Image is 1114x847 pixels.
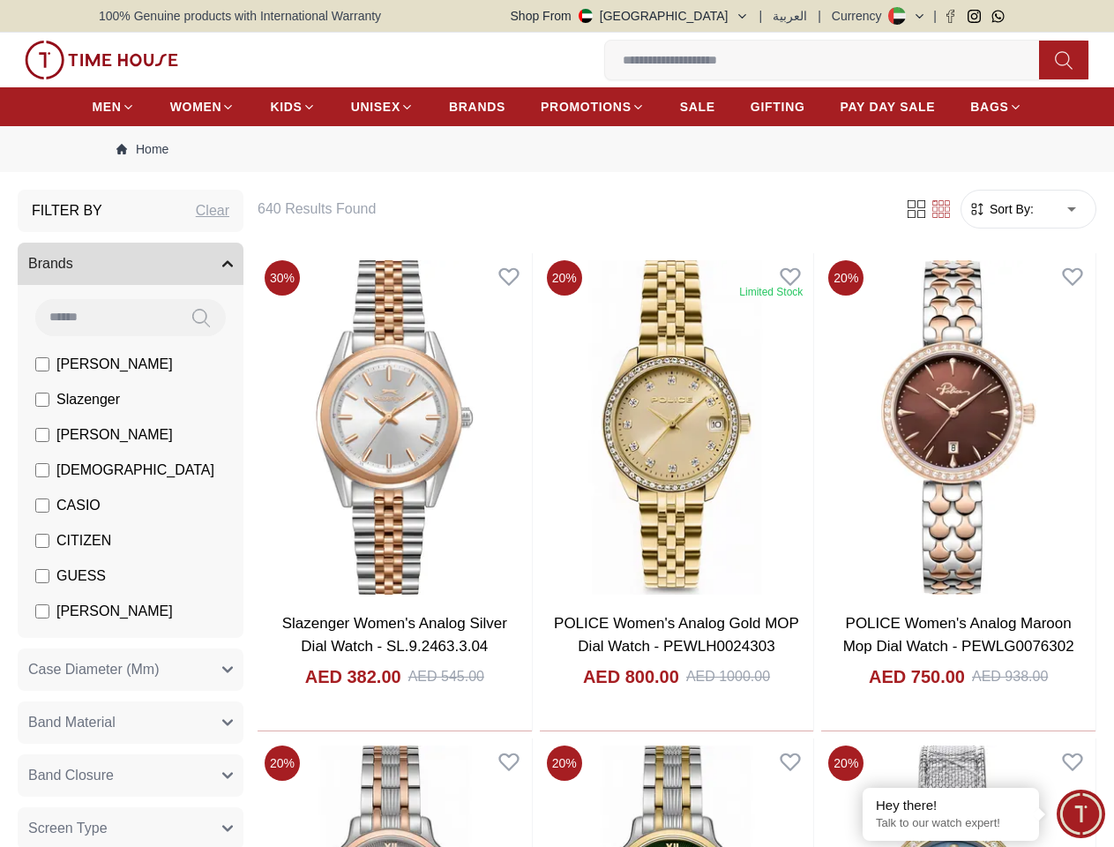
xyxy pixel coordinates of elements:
a: BRANDS [449,91,505,123]
span: SALE [680,98,715,116]
span: [PERSON_NAME] [56,354,173,375]
img: United Arab Emirates [579,9,593,23]
a: GIFTING [751,91,805,123]
span: Band Material [28,712,116,733]
div: Hey there! [876,797,1026,814]
h4: AED 800.00 [583,664,679,689]
button: Band Material [18,701,243,744]
p: Talk to our watch expert! [876,816,1026,831]
span: PROMOTIONS [541,98,632,116]
span: 20 % [828,260,864,296]
button: العربية [773,7,807,25]
span: | [818,7,821,25]
a: POLICE Women's Analog Maroon Mop Dial Watch - PEWLG0076302 [843,615,1074,655]
div: Currency [832,7,889,25]
span: BRANDS [449,98,505,116]
h4: AED 750.00 [869,664,965,689]
span: 30 % [265,260,300,296]
span: Screen Type [28,818,108,839]
span: CITIZEN [56,530,111,551]
a: Instagram [968,10,981,23]
button: Case Diameter (Mm) [18,648,243,691]
span: [DEMOGRAPHIC_DATA] [56,460,214,481]
span: Slazenger [56,389,120,410]
span: CASIO [56,495,101,516]
input: [PERSON_NAME] [35,428,49,442]
span: | [933,7,937,25]
button: Shop From[GEOGRAPHIC_DATA] [511,7,749,25]
span: UNISEX [351,98,400,116]
img: Slazenger Women's Analog Silver Dial Watch - SL.9.2463.3.04 [258,253,532,602]
span: Brands [28,253,73,274]
span: Police [56,636,95,657]
input: CITIZEN [35,534,49,548]
span: PAY DAY SALE [841,98,936,116]
h3: Filter By [32,200,102,221]
a: Facebook [944,10,957,23]
span: GIFTING [751,98,805,116]
span: WOMEN [170,98,222,116]
span: MEN [92,98,121,116]
span: BAGS [970,98,1008,116]
input: GUESS [35,569,49,583]
span: KIDS [270,98,302,116]
span: 20 % [265,746,300,781]
nav: Breadcrumb [99,126,1015,172]
a: Slazenger Women's Analog Silver Dial Watch - SL.9.2463.3.04 [282,615,507,655]
button: Brands [18,243,243,285]
span: 20 % [547,746,582,781]
img: ... [25,41,178,79]
span: [PERSON_NAME] [56,424,173,446]
span: [PERSON_NAME] [56,601,173,622]
a: SALE [680,91,715,123]
span: 20 % [828,746,864,781]
span: GUESS [56,566,106,587]
div: Limited Stock [739,285,803,299]
input: [PERSON_NAME] [35,604,49,618]
button: Band Closure [18,754,243,797]
a: PROMOTIONS [541,91,645,123]
span: 20 % [547,260,582,296]
span: Sort By: [986,200,1034,218]
h6: 640 Results Found [258,199,883,220]
a: Home [116,140,168,158]
div: AED 938.00 [972,666,1048,687]
span: Band Closure [28,765,114,786]
a: POLICE Women's Analog Gold MOP Dial Watch - PEWLH0024303 [554,615,799,655]
a: Whatsapp [991,10,1005,23]
div: AED 1000.00 [686,666,770,687]
div: AED 545.00 [408,666,484,687]
input: Slazenger [35,393,49,407]
input: CASIO [35,498,49,513]
img: POLICE Women's Analog Gold MOP Dial Watch - PEWLH0024303 [540,253,814,602]
div: Chat Widget [1057,790,1105,838]
h4: AED 382.00 [305,664,401,689]
a: BAGS [970,91,1021,123]
input: [DEMOGRAPHIC_DATA] [35,463,49,477]
button: Sort By: [968,200,1034,218]
a: WOMEN [170,91,236,123]
a: UNISEX [351,91,414,123]
div: Clear [196,200,229,221]
a: KIDS [270,91,315,123]
input: [PERSON_NAME] [35,357,49,371]
span: | [759,7,763,25]
img: POLICE Women's Analog Maroon Mop Dial Watch - PEWLG0076302 [821,253,1095,602]
a: MEN [92,91,134,123]
span: 100% Genuine products with International Warranty [99,7,381,25]
span: Case Diameter (Mm) [28,659,159,680]
a: PAY DAY SALE [841,91,936,123]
